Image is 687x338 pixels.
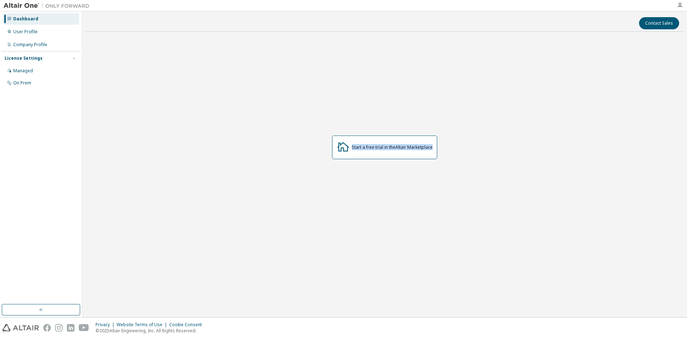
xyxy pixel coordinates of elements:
[79,324,89,332] img: youtube.svg
[55,324,63,332] img: instagram.svg
[639,17,679,29] button: Contact Sales
[13,80,31,86] div: On Prem
[13,29,38,35] div: User Profile
[4,2,93,9] img: Altair One
[67,324,74,332] img: linkedin.svg
[96,328,206,334] p: © 2025 Altair Engineering, Inc. All Rights Reserved.
[13,42,47,48] div: Company Profile
[395,144,433,150] a: Altair Marketplace
[169,322,206,328] div: Cookie Consent
[13,16,38,22] div: Dashboard
[43,324,51,332] img: facebook.svg
[96,322,117,328] div: Privacy
[5,55,43,61] div: License Settings
[2,324,39,332] img: altair_logo.svg
[117,322,169,328] div: Website Terms of Use
[352,144,433,150] div: Start a free trial in the
[13,68,33,74] div: Managed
